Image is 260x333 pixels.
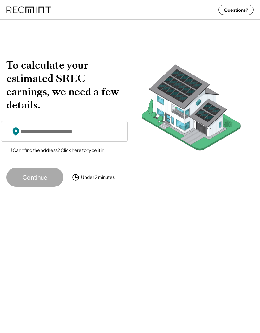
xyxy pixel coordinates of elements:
[218,5,254,15] button: Questions?
[13,147,106,153] label: Can't find the address? Click here to type it in.
[6,58,122,112] h2: To calculate your estimated SREC earnings, we need a few details.
[6,1,51,18] img: recmint-logotype%403x%20%281%29.jpeg
[6,168,63,187] button: Continue
[129,58,253,160] img: RecMintArtboard%207.png
[81,174,115,180] div: Under 2 minutes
